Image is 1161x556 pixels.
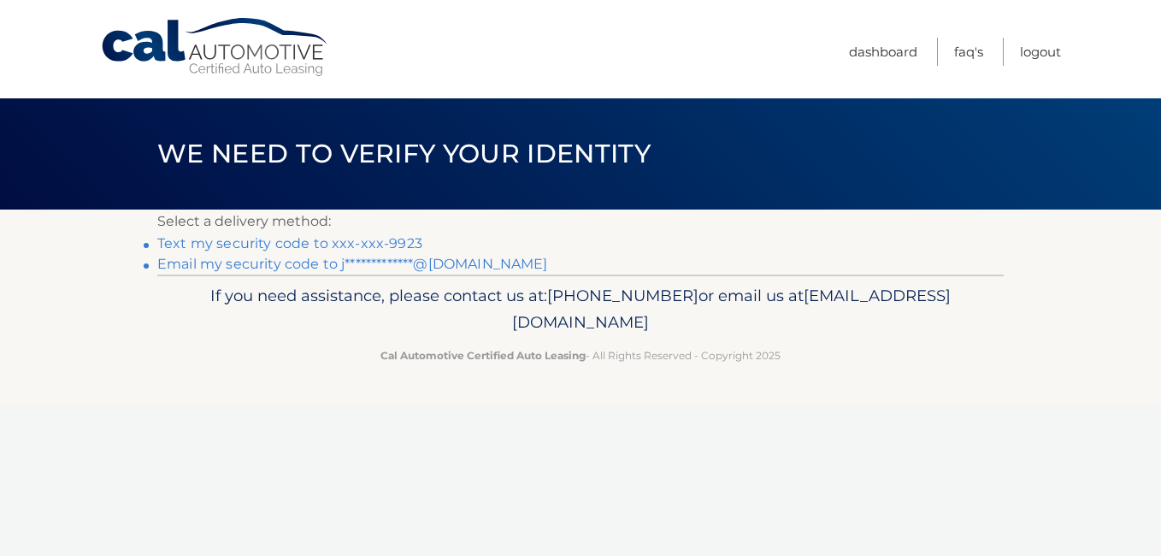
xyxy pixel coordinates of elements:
strong: Cal Automotive Certified Auto Leasing [380,349,586,362]
p: If you need assistance, please contact us at: or email us at [168,282,993,337]
a: FAQ's [954,38,983,66]
a: Dashboard [849,38,917,66]
p: Select a delivery method: [157,210,1004,234]
a: Logout [1020,38,1061,66]
a: Text my security code to xxx-xxx-9923 [157,235,422,251]
p: - All Rights Reserved - Copyright 2025 [168,346,993,364]
span: We need to verify your identity [157,138,651,169]
a: Cal Automotive [100,17,331,78]
span: [PHONE_NUMBER] [547,286,698,305]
